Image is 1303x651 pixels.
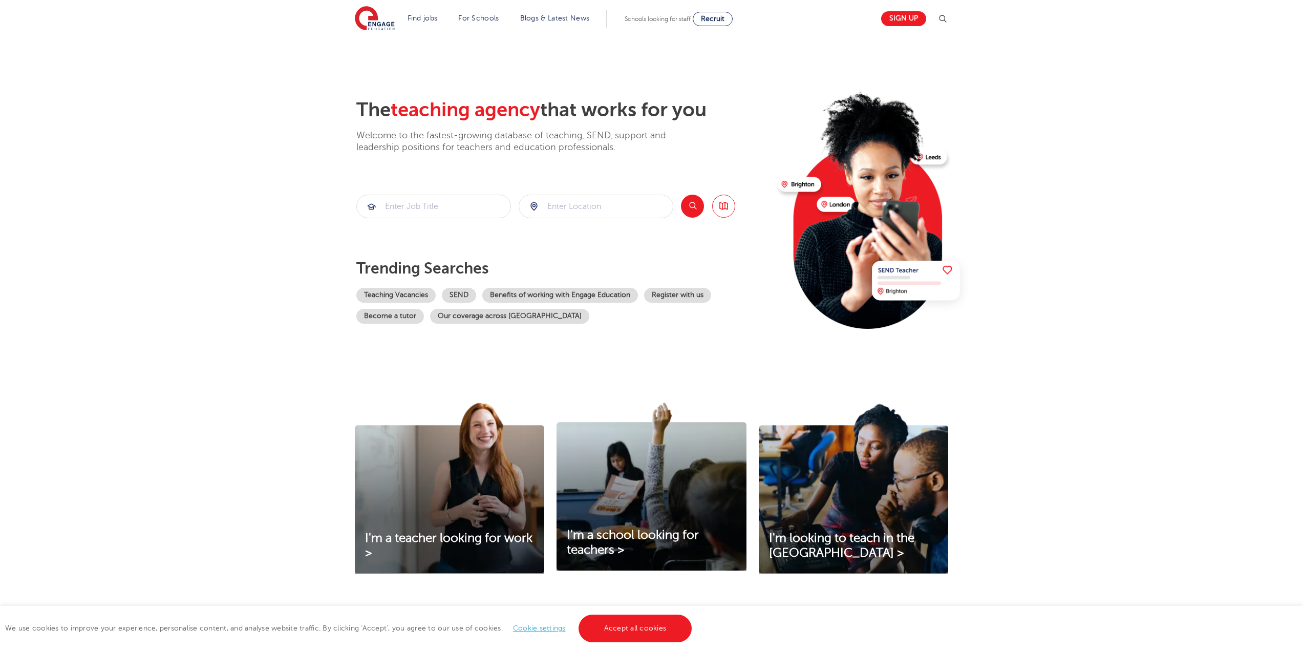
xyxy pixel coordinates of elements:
[357,195,510,218] input: Submit
[513,624,566,632] a: Cookie settings
[557,528,746,558] a: I'm a school looking for teachers >
[693,12,733,26] a: Recruit
[625,15,691,23] span: Schools looking for staff
[579,615,692,642] a: Accept all cookies
[482,288,638,303] a: Benefits of working with Engage Education
[355,531,544,561] a: I'm a teacher looking for work >
[557,403,746,571] img: I'm a school looking for teachers
[356,98,770,122] h2: The that works for you
[356,259,770,278] p: Trending searches
[701,15,724,23] span: Recruit
[644,288,711,303] a: Register with us
[567,528,699,557] span: I'm a school looking for teachers >
[881,11,926,26] a: Sign up
[356,130,694,154] p: Welcome to the fastest-growing database of teaching, SEND, support and leadership positions for t...
[355,6,395,32] img: Engage Education
[365,531,532,560] span: I'm a teacher looking for work >
[356,309,424,324] a: Become a tutor
[519,195,673,218] input: Submit
[356,288,436,303] a: Teaching Vacancies
[5,624,694,632] span: We use cookies to improve your experience, personalise content, and analyse website traffic. By c...
[520,14,590,22] a: Blogs & Latest News
[442,288,476,303] a: SEND
[681,195,704,218] button: Search
[391,99,540,121] span: teaching agency
[356,195,511,218] div: Submit
[759,531,948,561] a: I'm looking to teach in the [GEOGRAPHIC_DATA] >
[430,309,589,324] a: Our coverage across [GEOGRAPHIC_DATA]
[759,403,948,574] img: I'm looking to teach in the UK
[408,14,438,22] a: Find jobs
[769,531,914,560] span: I'm looking to teach in the [GEOGRAPHIC_DATA] >
[458,14,499,22] a: For Schools
[355,403,544,574] img: I'm a teacher looking for work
